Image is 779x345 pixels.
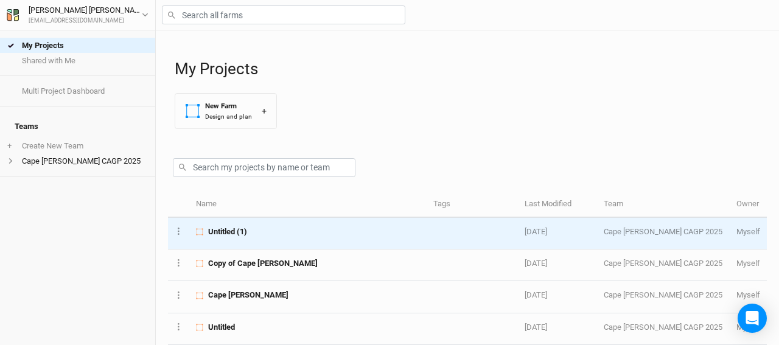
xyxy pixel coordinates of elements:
[736,290,760,299] span: jpw.chemist@gmail.com
[738,304,767,333] div: Open Intercom Messenger
[7,141,12,151] span: +
[175,60,767,78] h1: My Projects
[208,226,247,237] span: Untitled (1)
[736,259,760,268] span: jpw.chemist@gmail.com
[6,4,149,26] button: [PERSON_NAME] [PERSON_NAME][EMAIL_ADDRESS][DOMAIN_NAME]
[189,192,427,218] th: Name
[736,322,760,332] span: jpw.chemist@gmail.com
[208,322,235,333] span: Untitled
[29,4,142,16] div: [PERSON_NAME] [PERSON_NAME]
[597,218,729,249] td: Cape [PERSON_NAME] CAGP 2025
[525,322,547,332] span: Aug 14, 2025 3:21 PM
[208,258,318,269] span: Copy of Cape Floyd
[597,313,729,345] td: Cape [PERSON_NAME] CAGP 2025
[173,158,355,177] input: Search my projects by name or team
[525,227,547,236] span: Aug 15, 2025 4:39 PM
[525,290,547,299] span: Aug 15, 2025 4:03 PM
[525,259,547,268] span: Aug 15, 2025 4:14 PM
[29,16,142,26] div: [EMAIL_ADDRESS][DOMAIN_NAME]
[736,227,760,236] span: jpw.chemist@gmail.com
[597,192,729,218] th: Team
[175,93,277,129] button: New FarmDesign and plan+
[597,281,729,313] td: Cape [PERSON_NAME] CAGP 2025
[205,101,252,111] div: New Farm
[162,5,405,24] input: Search all farms
[730,192,767,218] th: Owner
[518,192,597,218] th: Last Modified
[7,114,148,139] h4: Teams
[205,112,252,121] div: Design and plan
[208,290,288,301] span: Cape Floyd
[597,249,729,281] td: Cape [PERSON_NAME] CAGP 2025
[262,105,267,117] div: +
[427,192,518,218] th: Tags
